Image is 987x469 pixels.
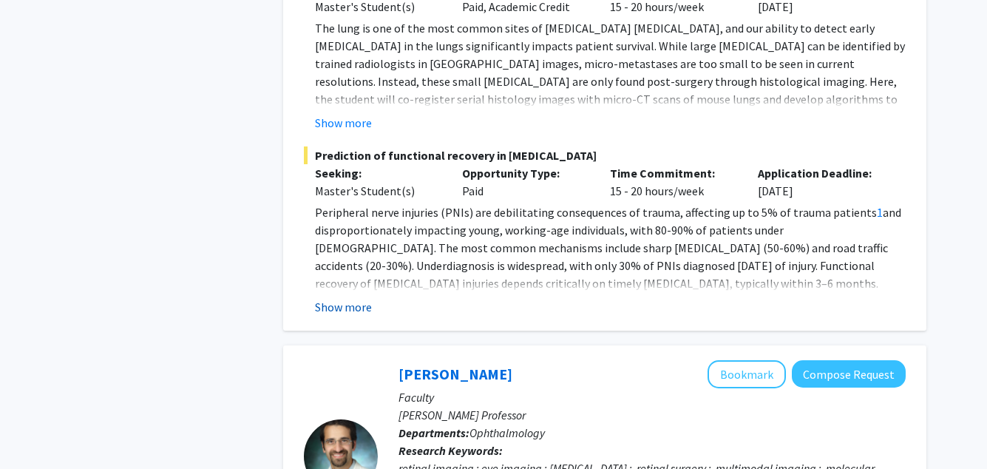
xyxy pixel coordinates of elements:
[398,425,469,440] b: Departments:
[315,205,877,220] span: Peripheral nerve injuries (PNIs) are debilitating consequences of trauma, affecting up to 5% of t...
[708,360,786,388] button: Add Yannis Paulus to Bookmarks
[747,164,895,200] div: [DATE]
[451,164,599,200] div: Paid
[469,425,545,440] span: Ophthalmology
[11,402,63,458] iframe: Chat
[315,298,372,316] button: Show more
[462,164,588,182] p: Opportunity Type:
[315,164,441,182] p: Seeking:
[610,164,736,182] p: Time Commitment:
[398,443,503,458] b: Research Keywords:
[877,205,883,220] a: 1
[398,406,906,424] p: [PERSON_NAME] Professor
[792,360,906,388] button: Compose Request to Yannis Paulus
[398,388,906,406] p: Faculty
[398,365,512,383] a: [PERSON_NAME]
[304,146,906,164] span: Prediction of functional recovery in [MEDICAL_DATA]
[315,205,901,291] span: and disproportionately impacting young, working-age individuals, with 80-90% of patients under [D...
[315,182,441,200] div: Master's Student(s)
[758,164,883,182] p: Application Deadline:
[599,164,747,200] div: 15 - 20 hours/week
[315,19,906,179] p: The lung is one of the most common sites of [MEDICAL_DATA] [MEDICAL_DATA], and our ability to det...
[315,114,372,132] button: Show more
